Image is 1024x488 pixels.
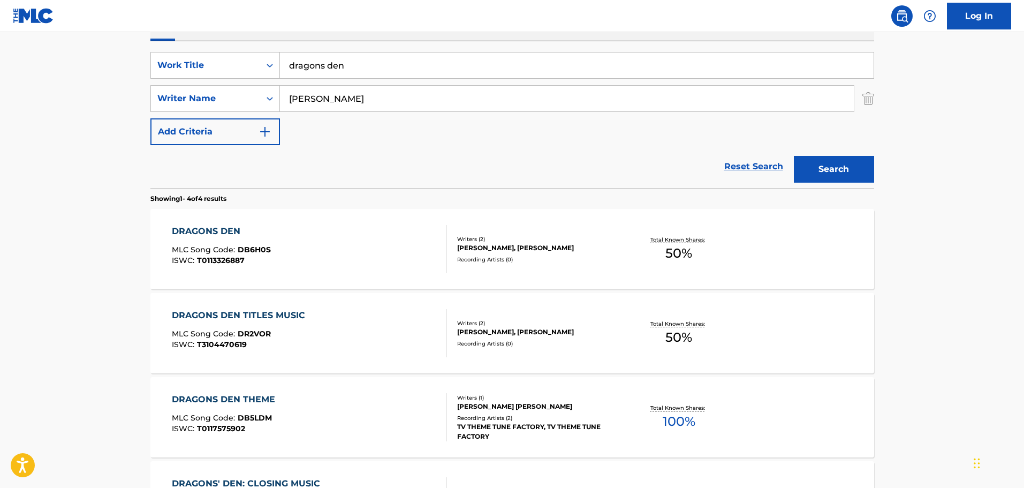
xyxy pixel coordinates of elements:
div: TV THEME TUNE FACTORY, TV THEME TUNE FACTORY [457,422,619,441]
img: help [923,10,936,22]
iframe: Chat Widget [970,437,1024,488]
span: T0117575902 [197,424,245,433]
span: ISWC : [172,340,197,349]
div: Writer Name [157,92,254,105]
div: Writers ( 2 ) [457,235,619,243]
span: DB5LDM [238,413,272,423]
span: 50 % [665,328,692,347]
span: 50 % [665,244,692,263]
div: DRAGONS DEN TITLES MUSIC [172,309,310,322]
span: DB6H0S [238,245,271,254]
form: Search Form [150,52,874,188]
span: DR2VOR [238,329,271,339]
div: Recording Artists ( 2 ) [457,414,619,422]
button: Add Criteria [150,118,280,145]
a: Reset Search [719,155,788,178]
a: Public Search [891,5,913,27]
img: MLC Logo [13,8,54,24]
span: 100 % [663,412,695,431]
div: [PERSON_NAME], [PERSON_NAME] [457,243,619,253]
span: ISWC : [172,424,197,433]
img: search [896,10,908,22]
span: T3104470619 [197,340,247,349]
div: Help [919,5,940,27]
span: T0113326887 [197,256,245,265]
p: Showing 1 - 4 of 4 results [150,194,226,204]
div: Recording Artists ( 0 ) [457,340,619,348]
div: Work Title [157,59,254,72]
p: Total Known Shares: [650,404,708,412]
div: DRAGONS DEN [172,225,271,238]
a: DRAGONS DEN TITLES MUSICMLC Song Code:DR2VORISWC:T3104470619Writers (2)[PERSON_NAME], [PERSON_NAM... [150,293,874,373]
p: Total Known Shares: [650,236,708,244]
span: MLC Song Code : [172,413,238,423]
div: [PERSON_NAME] [PERSON_NAME] [457,402,619,411]
div: DRAGONS DEN THEME [172,393,280,406]
div: Writers ( 1 ) [457,394,619,402]
button: Search [794,156,874,183]
a: DRAGONS DEN THEMEMLC Song Code:DB5LDMISWC:T0117575902Writers (1)[PERSON_NAME] [PERSON_NAME]Record... [150,377,874,457]
div: Recording Artists ( 0 ) [457,256,619,264]
div: Writers ( 2 ) [457,319,619,327]
div: [PERSON_NAME], [PERSON_NAME] [457,327,619,337]
div: Drag [974,447,980,479]
span: MLC Song Code : [172,329,238,339]
span: ISWC : [172,256,197,265]
span: MLC Song Code : [172,245,238,254]
img: Delete Criterion [862,85,874,112]
img: 9d2ae6d4665cec9f34b9.svg [259,125,271,138]
p: Total Known Shares: [650,320,708,328]
a: Log In [947,3,1011,29]
a: DRAGONS DENMLC Song Code:DB6H0SISWC:T0113326887Writers (2)[PERSON_NAME], [PERSON_NAME]Recording A... [150,209,874,289]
